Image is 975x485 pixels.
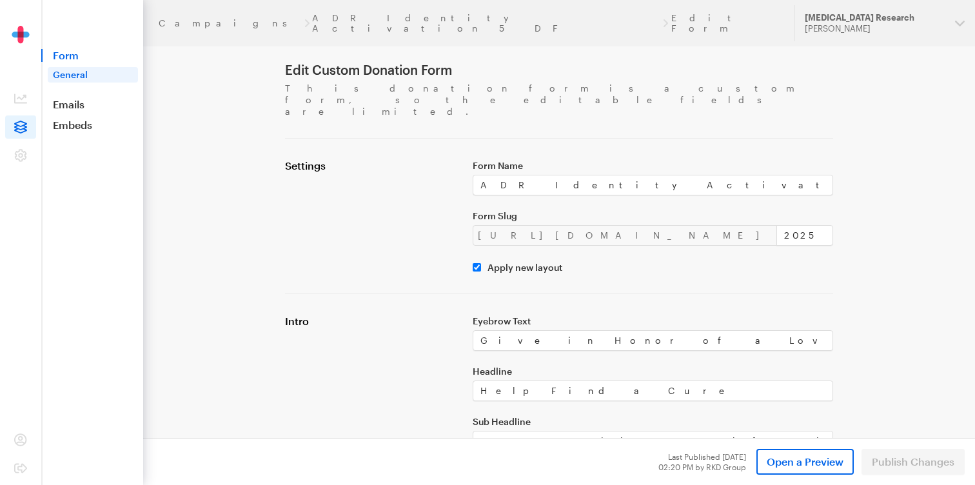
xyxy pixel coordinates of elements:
[794,5,975,41] button: [MEDICAL_DATA] Research [PERSON_NAME]
[473,225,777,246] div: [URL][DOMAIN_NAME]
[767,454,843,470] span: Open a Preview
[41,49,143,62] span: Form
[658,451,746,472] div: Last Published [DATE] 02:20 PM by RKD Group
[756,449,854,475] a: Open a Preview
[159,18,301,28] a: Campaigns
[312,13,660,34] a: ADR Identity Activation 5 DF
[285,315,457,328] h4: Intro
[473,366,833,377] label: Headline
[41,98,143,111] a: Emails
[473,161,833,171] label: Form Name
[48,67,138,83] a: General
[285,83,833,117] p: This donation form is a custom form, so the editable fields are limited.
[285,62,833,77] h1: Edit Custom Donation Form
[41,119,143,132] a: Embeds
[805,12,945,23] div: [MEDICAL_DATA] Research
[473,417,833,427] label: Sub Headline
[805,23,945,34] div: [PERSON_NAME]
[285,159,457,172] h4: Settings
[473,211,833,221] label: Form Slug
[481,262,562,273] label: Apply new layout
[473,316,833,326] label: Eyebrow Text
